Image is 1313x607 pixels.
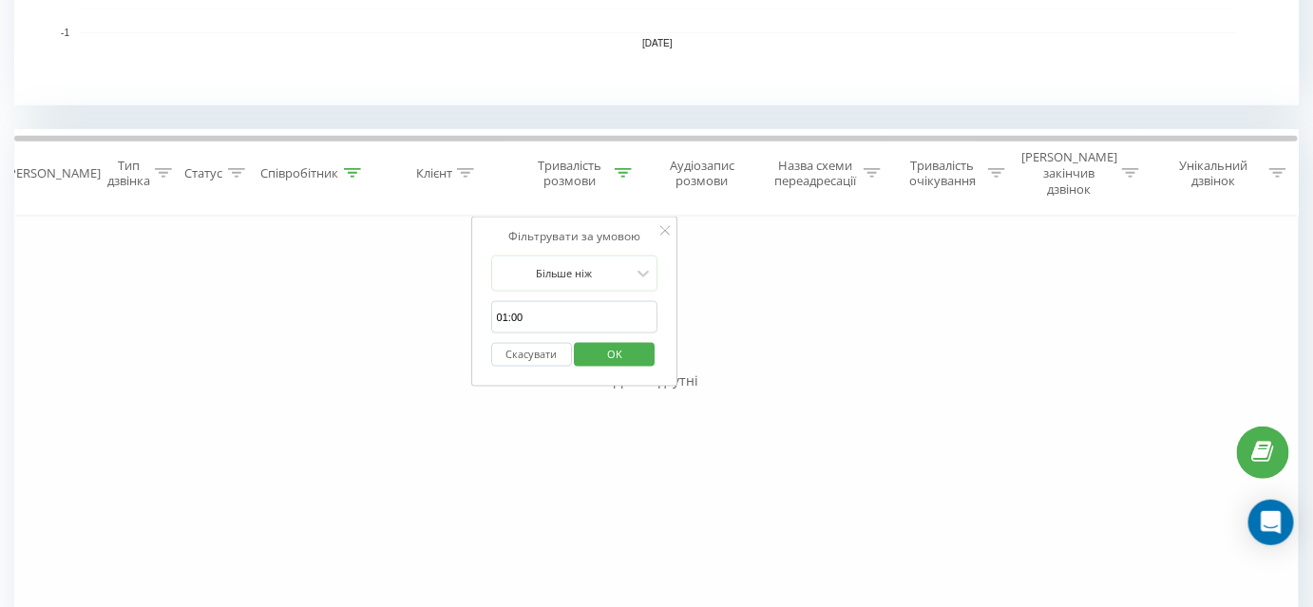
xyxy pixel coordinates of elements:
div: Унікальний дзвінок [1163,158,1265,190]
div: Назва схеми переадресації [772,158,858,190]
div: Дані відсутні [14,371,1299,390]
span: OK [588,339,641,369]
button: OK [575,343,656,367]
div: [PERSON_NAME] закінчив дзвінок [1021,149,1117,198]
div: Тривалість розмови [529,158,610,190]
div: Клієнт [416,165,452,181]
div: Open Intercom Messenger [1248,500,1294,545]
button: Скасувати [491,343,572,367]
div: Тривалість очікування [903,158,983,190]
text: [DATE] [642,39,673,49]
div: Тип дзвінка [107,158,150,190]
div: Статус [185,165,223,181]
text: -1 [61,28,69,38]
input: 00:00 [491,301,658,334]
div: Фільтрувати за умовою [491,227,658,246]
div: Аудіозапис розмови [654,158,752,190]
div: Співробітник [261,165,339,181]
div: [PERSON_NAME] [5,165,101,181]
